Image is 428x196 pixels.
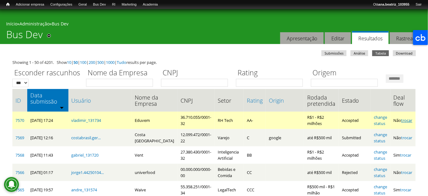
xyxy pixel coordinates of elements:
[401,135,413,140] a: trocar
[73,60,78,65] a: 50
[90,2,109,8] a: Bus Dev
[6,29,43,44] h1: Bus Dev
[400,152,412,158] a: trocar
[161,68,232,79] label: CNPJ
[391,146,416,164] td: Sim
[132,164,178,181] td: univerfood
[30,92,65,105] a: Data submissão
[27,146,68,164] td: [DATE] 11:43
[89,60,95,65] a: 200
[52,21,68,27] a: Bus Dev
[72,135,101,140] a: costabrasil.ger...
[339,129,371,146] td: Submitted
[86,68,157,79] label: Nome da Empresa
[15,118,24,123] a: 7570
[132,146,178,164] td: Vent
[372,50,389,56] a: Tabela
[304,146,339,164] td: R$1 - R$2 milhões
[400,187,412,193] a: trocar
[132,112,178,129] td: Eduvem
[339,146,371,164] td: Accepted
[6,2,10,7] span: Início
[178,89,215,112] th: CNPJ
[215,129,244,146] td: Varejo
[20,21,50,27] a: Administração
[401,118,413,123] a: trocar
[325,32,351,44] a: Editar
[119,2,140,8] a: Marketing
[12,59,416,65] div: Showing 1 - 50 of 4201. Show | | | | | | results per page.
[304,112,339,129] td: R$1 - R$2 milhões
[27,129,68,146] td: [DATE] 12:16
[391,129,416,146] td: Não
[97,60,104,65] a: 500
[140,2,161,8] a: Academia
[311,68,382,79] label: Origem
[374,184,387,196] a: change status
[244,164,266,181] td: CC
[106,60,115,65] a: 1000
[72,187,97,193] a: andre_131574
[244,129,266,146] td: C
[339,164,371,181] td: Rejected
[15,187,24,193] a: 7565
[13,2,47,8] a: Adicionar empresa
[15,135,24,140] a: 7569
[72,97,129,104] a: Usuário
[304,129,339,146] td: até R$500 mil
[339,89,371,112] th: Estado
[374,167,387,178] a: change status
[391,112,416,129] td: Não
[178,112,215,129] td: 36.710.055/0001-32
[266,129,304,146] td: google
[280,32,324,44] a: Apresentação
[374,132,387,144] a: change status
[15,152,24,158] a: 7568
[370,2,413,8] a: Oláana.beatriz_103955
[351,50,368,56] a: Análise
[132,129,178,146] td: Costa [GEOGRAPHIC_DATA]
[413,2,425,8] a: Sair
[244,112,266,129] td: AA-
[352,31,389,44] a: Resultados
[215,112,244,129] td: RH Tech
[109,2,119,8] a: RI
[3,2,13,7] a: Início
[6,21,422,29] div: » »
[244,146,266,164] td: BB
[72,118,101,123] a: vladimir_131734
[391,89,416,112] th: Deal flow
[67,60,71,65] a: 10
[178,129,215,146] td: 12.099.472/0001-22
[269,97,301,104] a: Origin
[339,112,371,129] td: Accepted
[117,60,126,65] a: Tudo
[304,89,339,112] th: Rodada pretendida
[401,170,413,175] a: trocar
[27,164,68,181] td: [DATE] 01:17
[178,146,215,164] td: 27.380.430/0001-32
[27,112,68,129] td: [DATE] 17:24
[47,2,76,8] a: Configurações
[215,164,244,181] td: Bebidas e Comida
[378,2,409,6] strong: ana.beatriz_103955
[374,149,387,161] a: change status
[374,114,387,126] a: change status
[390,32,421,44] a: Rastrear
[393,50,416,56] a: Download
[15,97,24,104] a: ID
[80,60,86,65] a: 100
[178,164,215,181] td: 00.000.000/0000-00
[321,50,347,56] a: Submissões
[132,89,178,112] th: Nome da Empresa
[247,97,263,104] a: Rating
[75,2,90,8] a: Geral
[60,105,64,109] img: ordem crescente
[72,152,99,158] a: gabriel_131720
[215,146,244,164] td: Inteligencia Artificial
[236,68,307,79] label: Rating
[215,89,244,112] th: Setor
[6,21,17,27] a: Início
[304,164,339,181] td: até R$500 mil
[391,164,416,181] td: Não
